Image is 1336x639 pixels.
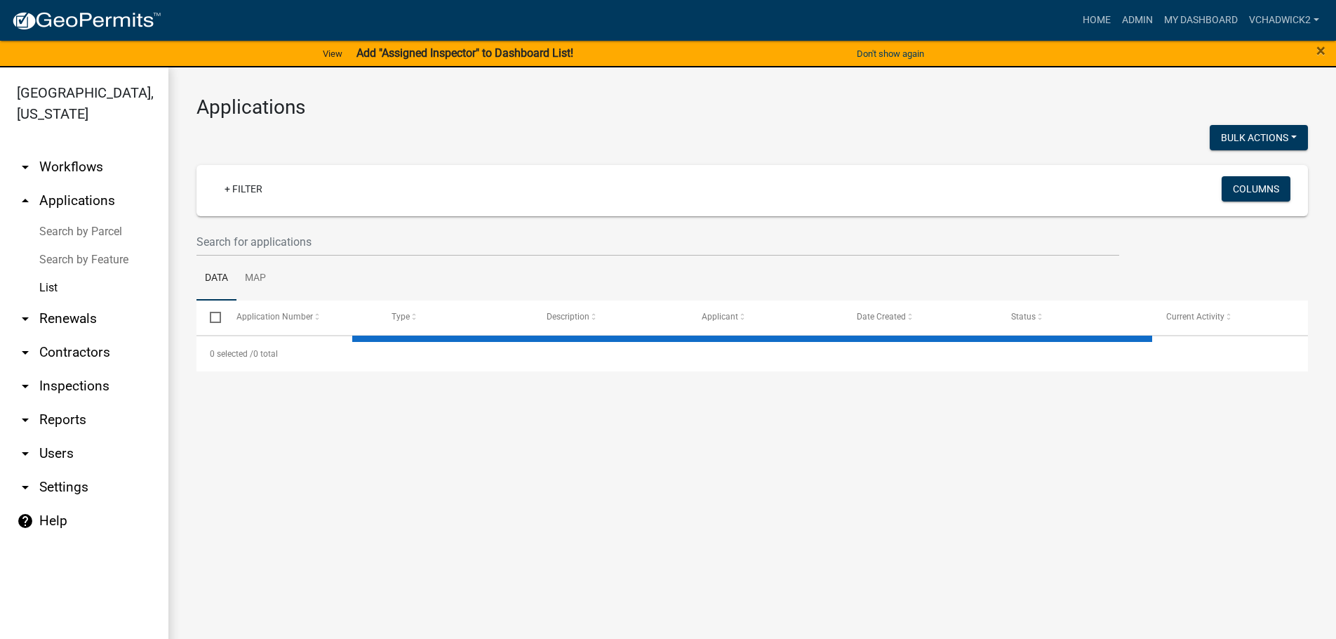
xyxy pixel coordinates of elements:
[1243,7,1325,34] a: VChadwick2
[196,228,1119,256] input: Search for applications
[17,445,34,462] i: arrow_drop_down
[196,336,1308,371] div: 0 total
[1316,41,1325,60] span: ×
[1153,301,1308,334] datatable-header-cell: Current Activity
[17,378,34,395] i: arrow_drop_down
[213,176,274,202] a: + Filter
[17,192,34,209] i: arrow_drop_up
[547,312,589,322] span: Description
[17,159,34,176] i: arrow_drop_down
[1166,312,1224,322] span: Current Activity
[1210,125,1308,150] button: Bulk Actions
[1077,7,1116,34] a: Home
[378,301,533,334] datatable-header-cell: Type
[1158,7,1243,34] a: My Dashboard
[1012,312,1036,322] span: Status
[237,312,314,322] span: Application Number
[1222,176,1290,202] button: Columns
[210,349,253,359] span: 0 selected /
[1116,7,1158,34] a: Admin
[392,312,410,322] span: Type
[17,513,34,529] i: help
[356,46,573,60] strong: Add "Assigned Inspector" to Dashboard List!
[17,411,34,428] i: arrow_drop_down
[702,312,738,322] span: Applicant
[236,256,274,301] a: Map
[17,310,34,327] i: arrow_drop_down
[851,42,930,65] button: Don't show again
[223,301,378,334] datatable-header-cell: Application Number
[196,301,223,334] datatable-header-cell: Select
[17,344,34,361] i: arrow_drop_down
[843,301,998,334] datatable-header-cell: Date Created
[17,479,34,496] i: arrow_drop_down
[1316,42,1325,59] button: Close
[317,42,348,65] a: View
[857,312,906,322] span: Date Created
[998,301,1153,334] datatable-header-cell: Status
[688,301,843,334] datatable-header-cell: Applicant
[533,301,688,334] datatable-header-cell: Description
[196,95,1308,119] h3: Applications
[196,256,236,301] a: Data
